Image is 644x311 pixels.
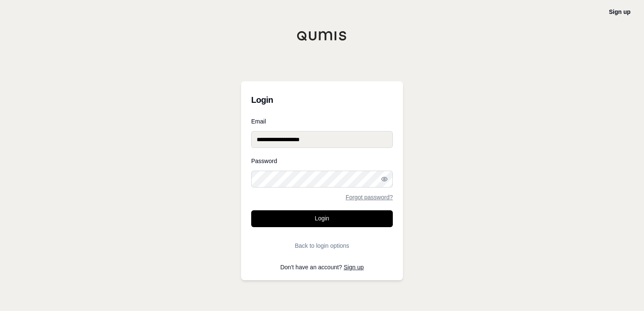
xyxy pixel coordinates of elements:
[251,118,393,124] label: Email
[251,91,393,108] h3: Login
[251,237,393,254] button: Back to login options
[251,264,393,270] p: Don't have an account?
[251,158,393,164] label: Password
[346,194,393,200] a: Forgot password?
[297,31,347,41] img: Qumis
[344,264,364,271] a: Sign up
[251,210,393,227] button: Login
[609,8,631,15] a: Sign up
